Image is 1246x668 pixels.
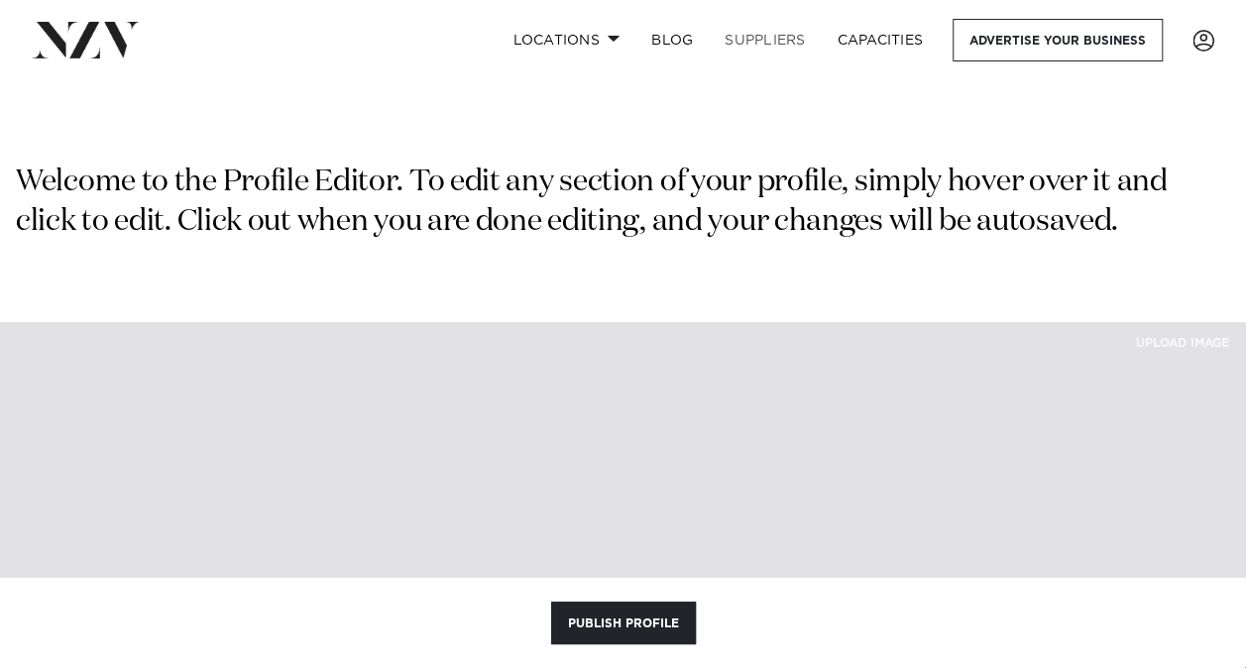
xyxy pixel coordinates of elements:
[709,19,821,61] a: SUPPLIERS
[32,22,140,57] img: nzv-logo.png
[635,19,709,61] a: BLOG
[822,19,940,61] a: Capacities
[497,19,635,61] a: Locations
[16,164,1230,243] p: Welcome to the Profile Editor. To edit any section of your profile, simply hover over it and clic...
[1119,322,1246,365] button: UPLOAD IMAGE
[953,19,1163,61] a: Advertise your business
[551,602,696,644] button: Publish Profile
